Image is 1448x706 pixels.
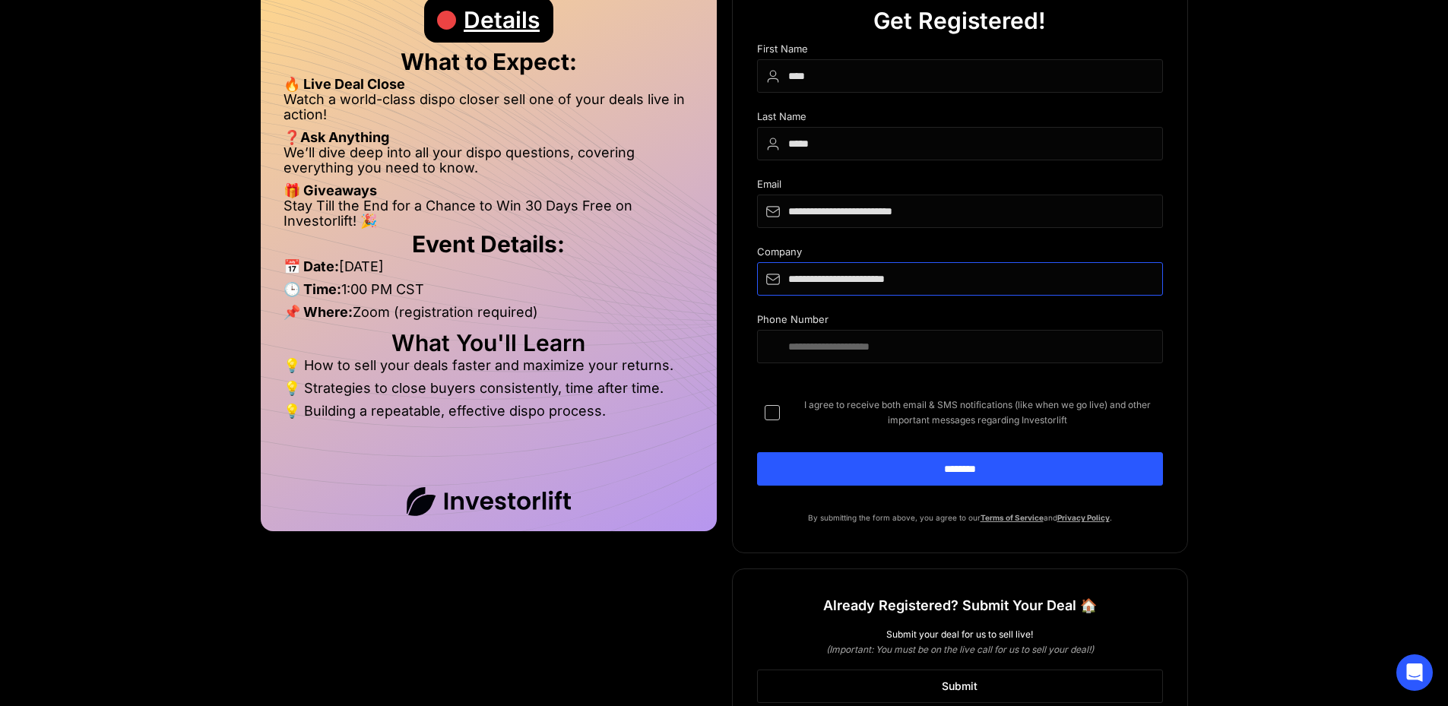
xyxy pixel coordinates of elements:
div: Email [757,179,1163,195]
div: First Name [757,43,1163,59]
div: Submit your deal for us to sell live! [757,627,1163,642]
p: By submitting the form above, you agree to our and . [757,510,1163,525]
h2: What You'll Learn [284,335,694,350]
form: DIspo Day Main Form [757,43,1163,510]
li: Stay Till the End for a Chance to Win 30 Days Free on Investorlift! 🎉 [284,198,694,229]
a: Submit [757,670,1163,703]
li: 💡 Building a repeatable, effective dispo process. [284,404,694,419]
li: 💡 How to sell your deals faster and maximize your returns. [284,358,694,381]
strong: 🔥 Live Deal Close [284,76,405,92]
strong: 🕒 Time: [284,281,341,297]
li: [DATE] [284,259,694,282]
strong: 🎁 Giveaways [284,182,377,198]
em: (Important: You must be on the live call for us to sell your deal!) [826,644,1094,655]
div: Last Name [757,111,1163,127]
li: 💡 Strategies to close buyers consistently, time after time. [284,381,694,404]
a: Privacy Policy [1057,513,1110,522]
li: Watch a world-class dispo closer sell one of your deals live in action! [284,92,694,130]
h1: Already Registered? Submit Your Deal 🏠 [823,592,1097,619]
div: Open Intercom Messenger [1396,654,1433,691]
strong: What to Expect: [401,48,577,75]
div: Phone Number [757,314,1163,330]
span: I agree to receive both email & SMS notifications (like when we go live) and other important mess... [792,397,1163,428]
a: Terms of Service [981,513,1044,522]
strong: ❓Ask Anything [284,129,389,145]
div: Company [757,246,1163,262]
strong: Event Details: [412,230,565,258]
strong: 📅 Date: [284,258,339,274]
li: 1:00 PM CST [284,282,694,305]
li: We’ll dive deep into all your dispo questions, covering everything you need to know. [284,145,694,183]
li: Zoom (registration required) [284,305,694,328]
strong: 📌 Where: [284,304,353,320]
